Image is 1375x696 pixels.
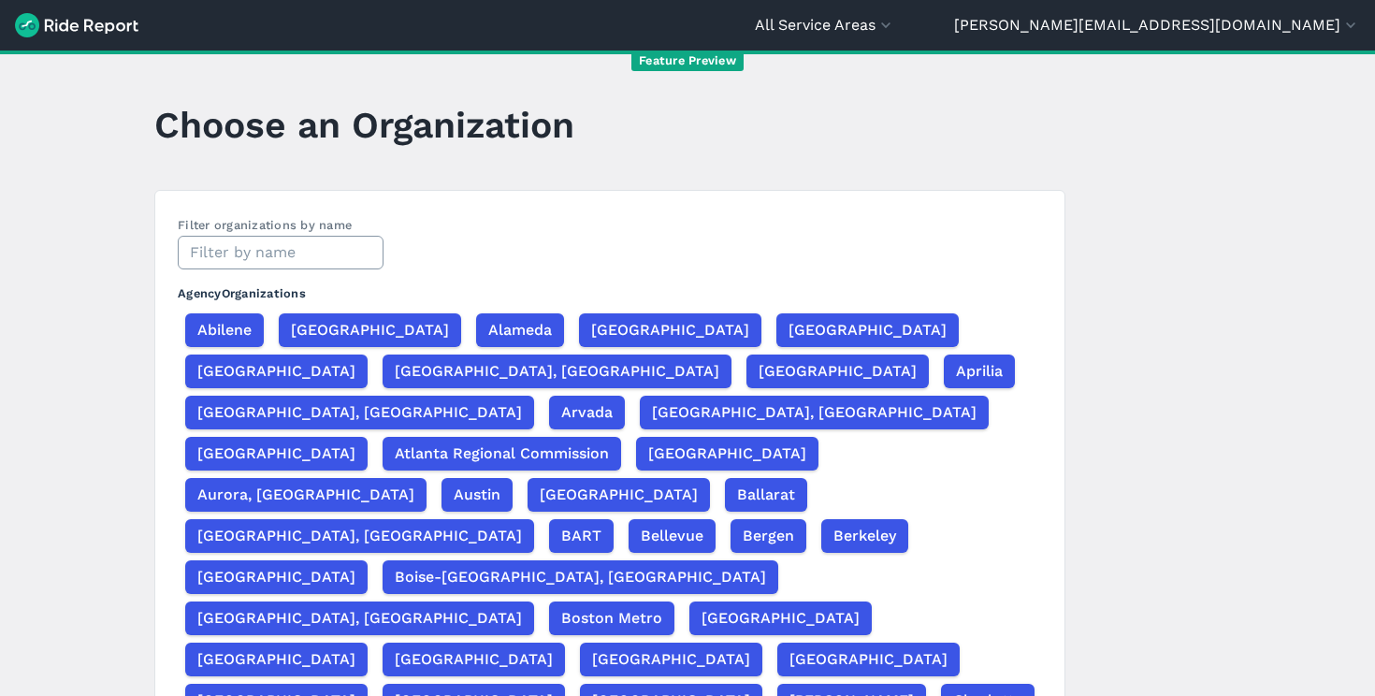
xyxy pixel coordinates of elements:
[629,519,716,553] button: Bellevue
[737,484,795,506] span: Ballarat
[561,607,662,630] span: Boston Metro
[178,218,352,232] label: Filter organizations by name
[636,437,818,471] button: [GEOGRAPHIC_DATA]
[441,478,513,512] button: Austin
[197,319,252,341] span: Abilene
[395,360,719,383] span: [GEOGRAPHIC_DATA], [GEOGRAPHIC_DATA]
[821,519,908,553] button: Berkeley
[833,525,896,547] span: Berkeley
[185,560,368,594] button: [GEOGRAPHIC_DATA]
[185,643,368,676] button: [GEOGRAPHIC_DATA]
[652,401,977,424] span: [GEOGRAPHIC_DATA], [GEOGRAPHIC_DATA]
[528,478,710,512] button: [GEOGRAPHIC_DATA]
[746,355,929,388] button: [GEOGRAPHIC_DATA]
[549,396,625,429] button: Arvada
[689,602,872,635] button: [GEOGRAPHIC_DATA]
[631,51,744,71] span: Feature Preview
[185,519,534,553] button: [GEOGRAPHIC_DATA], [GEOGRAPHIC_DATA]
[154,99,574,151] h1: Choose an Organization
[540,484,698,506] span: [GEOGRAPHIC_DATA]
[395,442,609,465] span: Atlanta Regional Commission
[789,319,947,341] span: [GEOGRAPHIC_DATA]
[383,643,565,676] button: [GEOGRAPHIC_DATA]
[383,560,778,594] button: Boise-[GEOGRAPHIC_DATA], [GEOGRAPHIC_DATA]
[702,607,860,630] span: [GEOGRAPHIC_DATA]
[454,484,500,506] span: Austin
[185,602,534,635] button: [GEOGRAPHIC_DATA], [GEOGRAPHIC_DATA]
[549,602,674,635] button: Boston Metro
[197,484,414,506] span: Aurora, [GEOGRAPHIC_DATA]
[395,566,766,588] span: Boise-[GEOGRAPHIC_DATA], [GEOGRAPHIC_DATA]
[185,437,368,471] button: [GEOGRAPHIC_DATA]
[776,313,959,347] button: [GEOGRAPHIC_DATA]
[197,401,522,424] span: [GEOGRAPHIC_DATA], [GEOGRAPHIC_DATA]
[197,607,522,630] span: [GEOGRAPHIC_DATA], [GEOGRAPHIC_DATA]
[488,319,552,341] span: Alameda
[591,319,749,341] span: [GEOGRAPHIC_DATA]
[592,648,750,671] span: [GEOGRAPHIC_DATA]
[178,269,1042,310] h3: Agency Organizations
[185,313,264,347] button: Abilene
[197,442,355,465] span: [GEOGRAPHIC_DATA]
[15,13,138,37] img: Ride Report
[956,360,1003,383] span: Aprilia
[185,396,534,429] button: [GEOGRAPHIC_DATA], [GEOGRAPHIC_DATA]
[579,313,761,347] button: [GEOGRAPHIC_DATA]
[197,525,522,547] span: [GEOGRAPHIC_DATA], [GEOGRAPHIC_DATA]
[383,437,621,471] button: Atlanta Regional Commission
[743,525,794,547] span: Bergen
[777,643,960,676] button: [GEOGRAPHIC_DATA]
[185,355,368,388] button: [GEOGRAPHIC_DATA]
[641,525,703,547] span: Bellevue
[561,401,613,424] span: Arvada
[383,355,731,388] button: [GEOGRAPHIC_DATA], [GEOGRAPHIC_DATA]
[648,442,806,465] span: [GEOGRAPHIC_DATA]
[725,478,807,512] button: Ballarat
[944,355,1015,388] button: Aprilia
[731,519,806,553] button: Bergen
[291,319,449,341] span: [GEOGRAPHIC_DATA]
[185,478,427,512] button: Aurora, [GEOGRAPHIC_DATA]
[279,313,461,347] button: [GEOGRAPHIC_DATA]
[789,648,948,671] span: [GEOGRAPHIC_DATA]
[197,360,355,383] span: [GEOGRAPHIC_DATA]
[755,14,895,36] button: All Service Areas
[549,519,614,553] button: BART
[561,525,601,547] span: BART
[476,313,564,347] button: Alameda
[395,648,553,671] span: [GEOGRAPHIC_DATA]
[580,643,762,676] button: [GEOGRAPHIC_DATA]
[197,566,355,588] span: [GEOGRAPHIC_DATA]
[759,360,917,383] span: [GEOGRAPHIC_DATA]
[178,236,384,269] input: Filter by name
[954,14,1360,36] button: [PERSON_NAME][EMAIL_ADDRESS][DOMAIN_NAME]
[640,396,989,429] button: [GEOGRAPHIC_DATA], [GEOGRAPHIC_DATA]
[197,648,355,671] span: [GEOGRAPHIC_DATA]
